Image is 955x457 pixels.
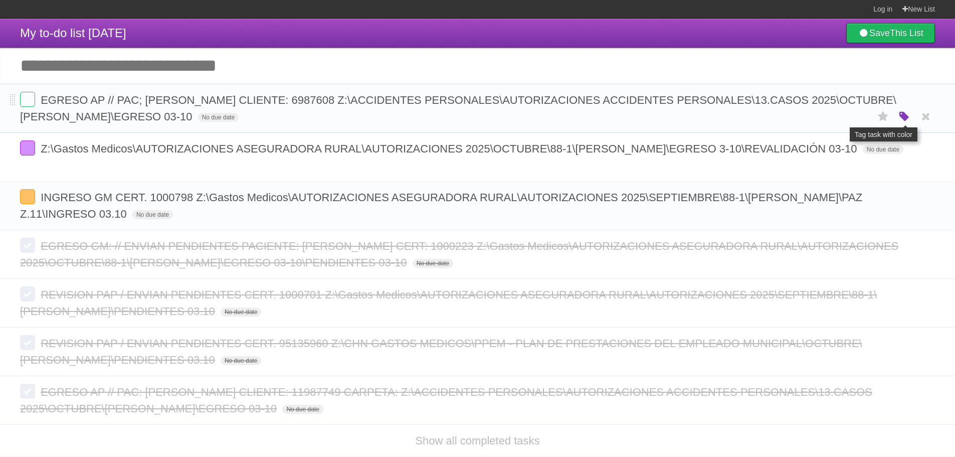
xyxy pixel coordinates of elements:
[20,189,35,204] label: Done
[20,92,35,107] label: Done
[20,94,896,123] span: EGRESO AP // PAC; [PERSON_NAME] CLIENTE: 6987608 Z:\ACCIDENTES PERSONALES\AUTORIZACIONES ACCIDENT...
[20,386,872,415] span: EGRESO AP // PAC: [PERSON_NAME] CLIENTE: 11987749 CARPETA: Z:\ACCIDENTES PERSONALES\AUTORIZACIONE...
[132,210,173,219] span: No due date
[413,259,453,268] span: No due date
[198,113,239,122] span: No due date
[221,308,261,317] span: No due date
[20,240,898,269] span: EGRESO GM: // ENVIAN PENDIENTES PACIENTE: [PERSON_NAME] CERT: 1000223 Z:\Gastos Medicos\AUTORIZAC...
[874,108,893,125] label: Star task
[282,405,323,414] span: No due date
[20,26,126,40] span: My to-do list [DATE]
[20,238,35,253] label: Done
[20,288,877,318] span: REVISION PAP / ENVIAN PENDIENTES CERT. 1000701 Z:\Gastos Medicos\AUTORIZACIONES ASEGURADORA RURAL...
[20,335,35,350] label: Done
[20,337,862,366] span: REVISION PAP / ENVIAN PENDIENTES CERT. 95135960 Z:\CHN GASTOS MEDICOS\PPEM - PLAN DE PRESTACIONES...
[863,145,903,154] span: No due date
[20,140,35,156] label: Done
[846,23,935,43] a: SaveThis List
[41,142,859,155] span: Z:\Gastos Medicos\AUTORIZACIONES ASEGURADORA RURAL\AUTORIZACIONES 2025\OCTUBRE\88-1\[PERSON_NAME]...
[20,384,35,399] label: Done
[890,28,923,38] b: This List
[221,356,261,365] span: No due date
[415,434,539,447] a: Show all completed tasks
[20,191,862,220] span: INGRESO GM CERT. 1000798 Z:\Gastos Medicos\AUTORIZACIONES ASEGURADORA RURAL\AUTORIZACIONES 2025\S...
[20,286,35,301] label: Done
